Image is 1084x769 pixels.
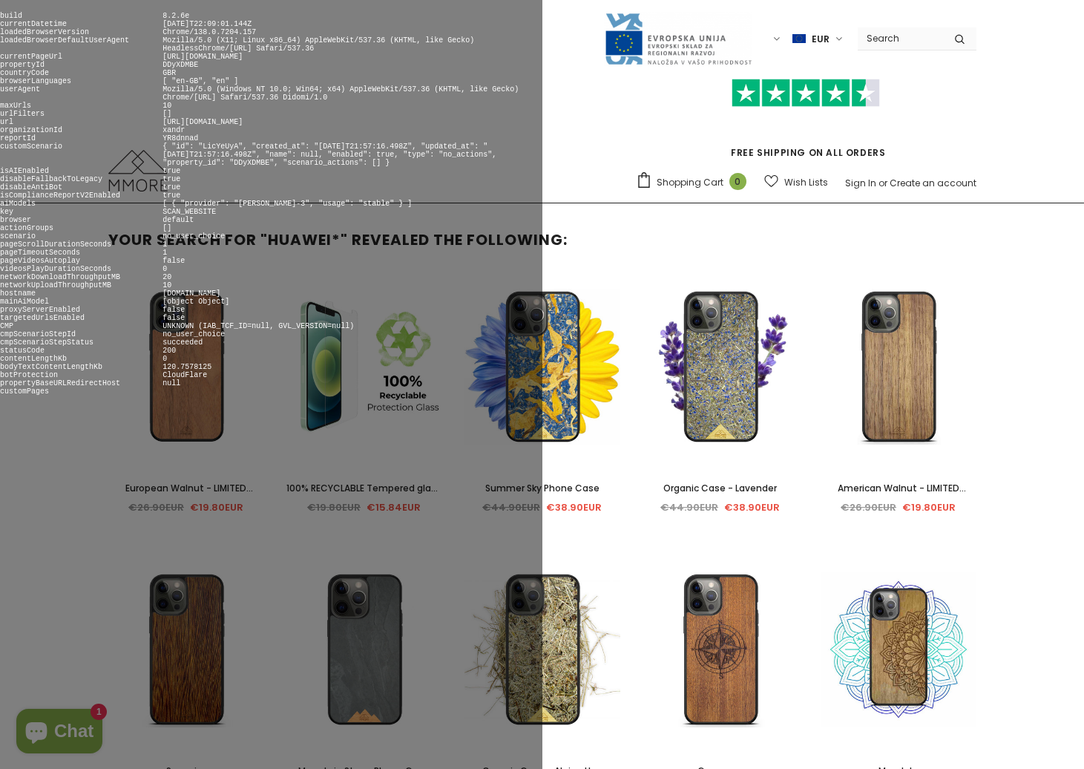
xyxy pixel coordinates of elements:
pre: 0 [162,355,167,363]
input: Search Site [858,27,943,49]
span: 0 [729,173,746,190]
pre: DDyXDMBE [162,61,198,69]
pre: [object Object] [162,298,229,306]
a: Organic Case - Lavender [643,480,798,497]
pre: [DATE]T22:09:01.144Z [162,20,252,28]
pre: no_user_choice [162,330,225,338]
pre: default [162,216,194,224]
a: Wish Lists [764,169,828,195]
span: FREE SHIPPING ON ALL ORDERS [636,85,976,159]
pre: 120.7578125 [162,363,211,371]
pre: false [162,257,185,265]
span: €19.80EUR [902,500,956,514]
pre: { "id": "LicYeUyA", "created_at": "[DATE]T21:57:16.498Z", "updated_at": "[DATE]T21:57:16.498Z", "... [162,143,496,167]
img: Trust Pilot Stars [732,79,880,108]
a: American Walnut - LIMITED EDITION [821,480,976,497]
pre: [ "en-GB", "en" ] [162,77,238,85]
span: €44.90EUR [660,500,718,514]
span: €38.90EUR [546,500,602,514]
img: Introduction Tanganika Wood [821,569,976,730]
pre: 10 [162,102,171,110]
pre: true [162,192,180,200]
a: Summer Sky Phone Case [464,480,620,497]
pre: [ { "provider": "[PERSON_NAME]-3", "usage": "stable" } ] [162,200,412,208]
pre: 20 [162,273,171,281]
img: American Walnut Raw Wood [821,287,976,447]
pre: true [162,183,180,192]
pre: CloudFlare [162,371,207,379]
pre: 1 [162,249,167,257]
pre: GBR [162,69,176,77]
pre: 10 [162,281,171,289]
img: Dried Hay Held in Hands [464,569,620,730]
pre: Mozilla/5.0 (X11; Linux x86_64) AppleWebKit/537.36 (KHTML, like Gecko) HeadlessChrome/[URL] Safar... [162,36,474,53]
span: Organic Case - Lavender [663,482,777,494]
pre: YR8dnnad [162,134,198,143]
pre: UNKNOWN (IAB_TCF_ID=null, GVL_VERSION=null) [162,322,354,330]
img: Javni Razpis [604,12,752,66]
pre: true [162,167,180,175]
a: Create an account [890,177,976,189]
pre: 0 [162,265,167,273]
iframe: Customer reviews powered by Trustpilot [636,107,976,145]
pre: [] [162,224,171,232]
pre: true [162,175,180,183]
pre: 200 [162,347,176,355]
span: American Walnut - LIMITED EDITION [838,482,966,511]
img: Wood Description Mahogany [643,569,798,730]
span: EUR [812,32,830,47]
a: Javni Razpis [604,32,752,45]
span: Summer Sky Phone Case [485,482,600,494]
pre: no_user_choice [162,232,225,240]
pre: succeeded [162,338,203,347]
pre: 8.2.6e [162,12,189,20]
pre: SCAN_WEBSITE [162,208,216,216]
pre: Chrome/138.0.7204.157 [162,28,256,36]
pre: false [162,314,185,322]
span: Shopping Cart [657,175,723,190]
pre: xandr [162,126,185,134]
pre: [URL][DOMAIN_NAME] [162,118,243,126]
span: or [878,177,887,189]
span: Wish Lists [784,175,828,190]
a: Sign In [845,177,876,189]
pre: [URL][DOMAIN_NAME] [162,53,243,61]
span: €26.90EUR [841,500,896,514]
span: €38.90EUR [724,500,780,514]
pre: false [162,306,185,314]
pre: [] [162,110,171,118]
pre: 1 [162,240,167,249]
a: Shopping Cart 0 [636,171,754,194]
img: Real Organic Hanpicked Lavender Flowers held in Hand [643,287,798,447]
pre: Mozilla/5.0 (Windows NT 10.0; Win64; x64) AppleWebKit/537.36 (KHTML, like Gecko) Chrome/[URL] Saf... [162,85,519,102]
pre: null [162,379,180,387]
img: Summer Sky Phone Case [464,287,620,447]
pre: [DOMAIN_NAME] [162,289,220,298]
